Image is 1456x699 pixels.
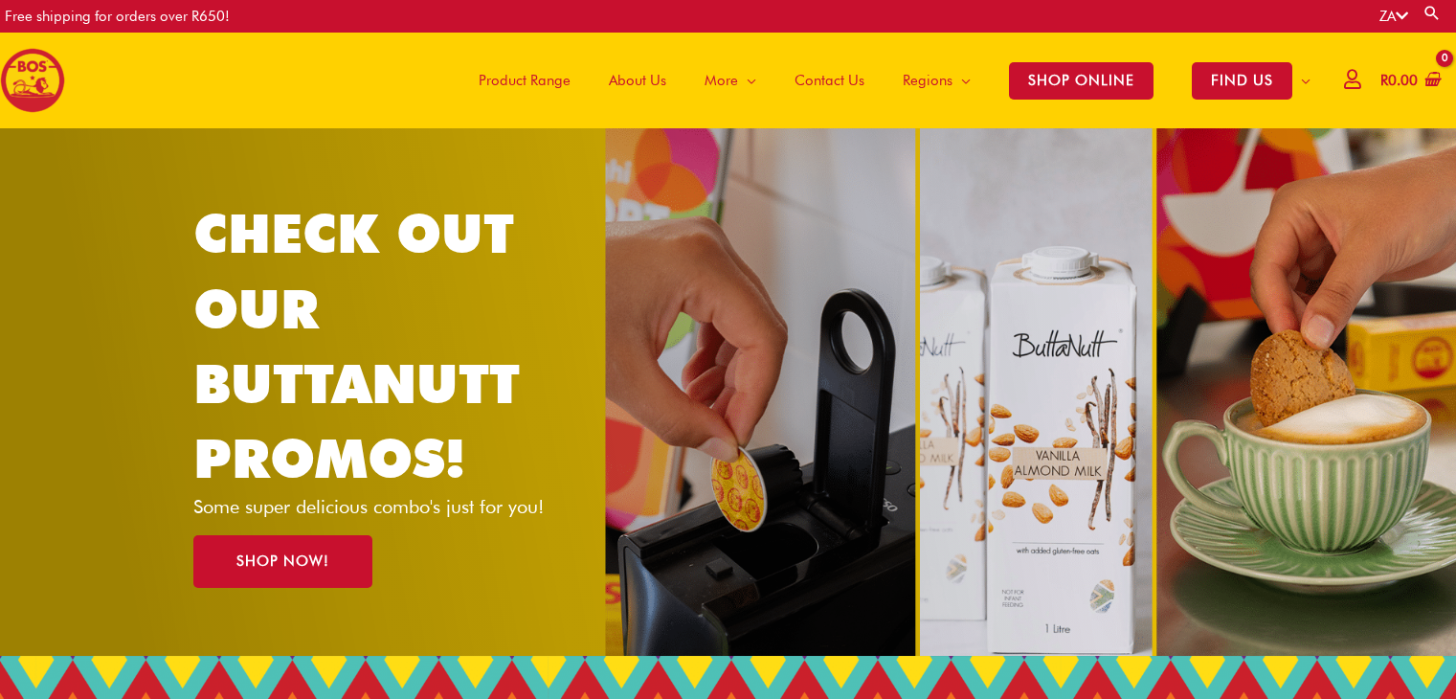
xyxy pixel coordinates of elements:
a: View Shopping Cart, empty [1377,59,1442,102]
a: Contact Us [775,33,884,128]
a: SHOP ONLINE [990,33,1173,128]
a: CHECK OUT OUR BUTTANUTT PROMOS! [193,201,520,490]
span: More [705,52,738,109]
a: SHOP NOW! [193,535,372,588]
a: About Us [590,33,685,128]
span: SHOP ONLINE [1009,62,1154,100]
a: Search button [1422,4,1442,22]
span: Product Range [479,52,571,109]
bdi: 0.00 [1380,72,1418,89]
a: ZA [1379,8,1408,25]
span: Regions [903,52,952,109]
a: More [685,33,775,128]
span: FIND US [1192,62,1292,100]
span: SHOP NOW! [236,554,329,569]
span: About Us [609,52,666,109]
p: Some super delicious combo's just for you! [193,497,577,516]
a: Regions [884,33,990,128]
nav: Site Navigation [445,33,1330,128]
span: R [1380,72,1388,89]
a: Product Range [459,33,590,128]
span: Contact Us [795,52,864,109]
